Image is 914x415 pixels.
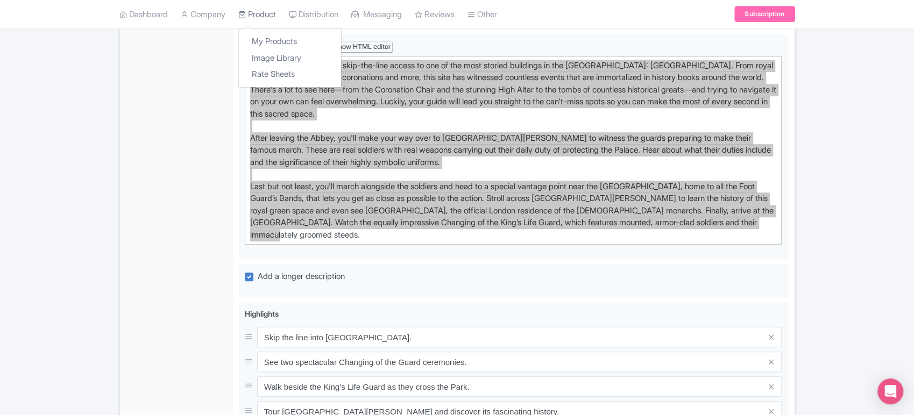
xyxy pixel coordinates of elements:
[239,67,341,83] a: Rate Sheets
[331,41,393,53] div: Show HTML editor
[734,6,795,23] a: Subscription
[245,309,279,318] span: Highlights
[250,60,777,241] div: Your morning begins with skip-the-line access to one of the most storied buildings in the [GEOGRA...
[877,378,903,404] div: Open Intercom Messenger
[239,50,341,67] a: Image Library
[239,34,341,51] a: My Products
[258,271,345,281] span: Add a longer description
